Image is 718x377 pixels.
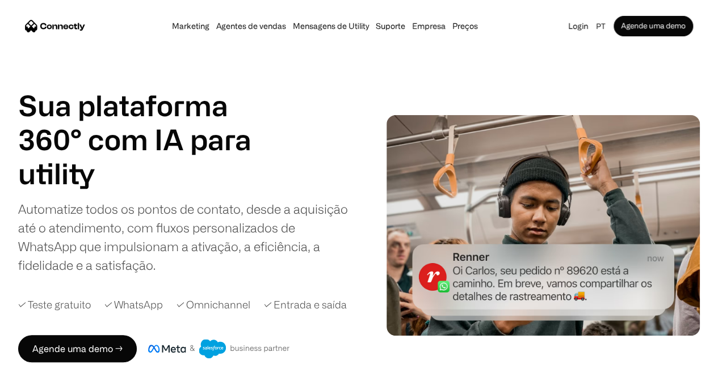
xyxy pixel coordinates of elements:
[213,22,289,31] a: Agentes de vendas
[18,200,355,274] div: Automatize todos os pontos de contato, desde a aquisição até o atendimento, com fluxos personaliz...
[409,18,449,34] div: Empresa
[148,339,290,358] img: Meta e crachá de parceiro de negócios do Salesforce.
[177,297,250,312] div: ✓ Omnichannel
[25,18,85,35] a: home
[289,22,372,31] a: Mensagens de Utility
[591,18,614,34] div: pt
[18,297,91,312] div: ✓ Teste gratuito
[372,22,409,31] a: Suporte
[264,297,347,312] div: ✓ Entrada e saída
[565,18,591,34] a: Login
[18,335,137,362] a: Agende uma demo →
[596,18,605,34] div: pt
[104,297,163,312] div: ✓ WhatsApp
[169,22,213,31] a: Marketing
[18,88,279,156] h1: Sua plataforma 360° com IA para
[449,22,481,31] a: Preços
[23,357,68,373] ul: Language list
[18,156,279,190] div: carousel
[11,356,68,373] aside: Language selected: Português (Brasil)
[614,16,693,36] a: Agende uma demo
[18,156,279,190] h1: utility
[412,18,446,34] div: Empresa
[18,156,279,190] div: 3 of 4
